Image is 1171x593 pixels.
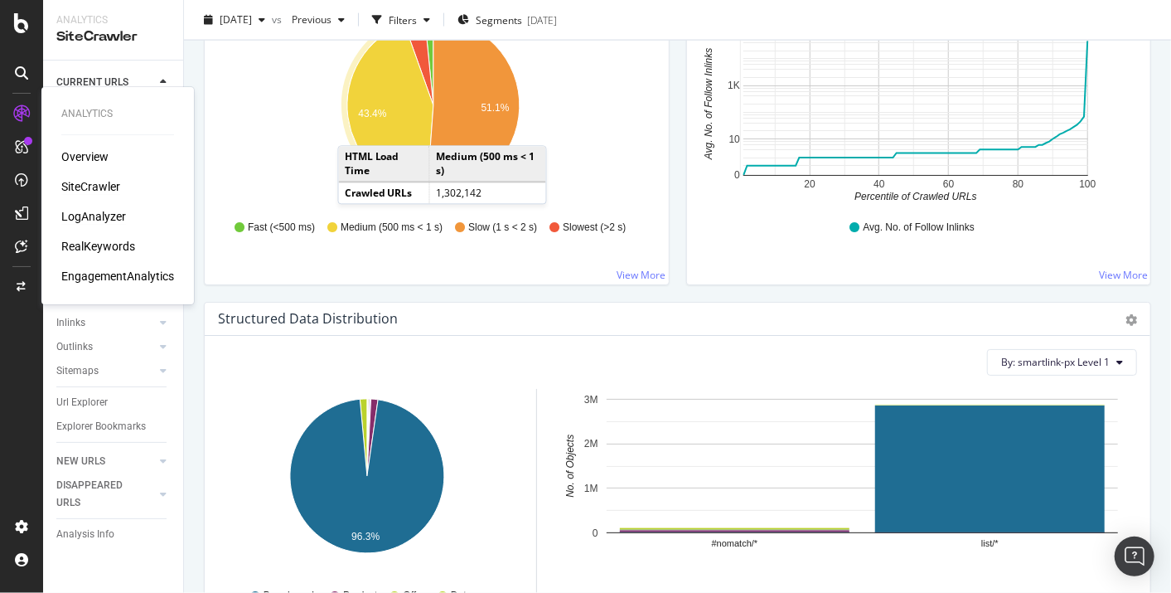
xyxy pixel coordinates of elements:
[987,349,1137,376] button: By: smartlink-px Level 1
[1001,355,1110,369] span: By: smartlink-px Level 1
[61,148,109,165] a: Overview
[56,314,155,332] a: Inlinks
[56,453,155,470] a: NEW URLS
[61,208,126,225] a: LogAnalyzer
[218,12,649,205] svg: A chart.
[1099,268,1148,282] a: View More
[61,178,120,195] a: SiteCrawler
[389,12,417,27] div: Filters
[56,418,146,435] div: Explorer Bookmarks
[56,394,172,411] a: Url Explorer
[734,169,740,181] text: 0
[222,389,512,581] svg: A chart.
[285,12,331,27] span: Previous
[728,80,740,91] text: 1K
[56,362,155,380] a: Sitemaps
[863,221,975,235] span: Avg. No. of Follow Inlinks
[429,147,545,182] td: Medium (500 ms < 1 s)
[1079,178,1096,190] text: 100
[339,147,430,182] td: HTML Load Time
[285,7,351,33] button: Previous
[56,526,114,543] div: Analysis Info
[854,192,976,203] text: Percentile of Crawled URLs
[728,134,740,145] text: 10
[61,238,135,255] a: RealKeywords
[56,13,170,27] div: Analytics
[56,74,128,91] div: CURRENT URLS
[468,221,537,235] span: Slow (1 s < 2 s)
[584,438,598,450] text: 2M
[365,7,437,33] button: Filters
[272,12,285,27] span: vs
[981,538,999,548] text: list/*
[804,178,815,190] text: 20
[56,394,108,411] div: Url Explorer
[527,12,557,27] div: [DATE]
[61,268,174,284] a: EngagementAnalytics
[197,7,272,33] button: [DATE]
[248,221,315,235] span: Fast (<500 ms)
[1012,178,1023,190] text: 80
[339,182,430,204] td: Crawled URLs
[565,435,577,498] text: No. of Objects
[1125,314,1137,326] div: gear
[700,12,1131,205] svg: A chart.
[451,7,564,33] button: Segments[DATE]
[358,108,386,119] text: 43.4%
[873,178,885,190] text: 40
[56,74,155,91] a: CURRENT URLS
[429,182,545,204] td: 1,302,142
[56,338,155,356] a: Outlinks
[56,314,85,332] div: Inlinks
[584,483,598,494] text: 1M
[218,310,398,327] div: Structured Data Distribution
[56,418,172,435] a: Explorer Bookmarks
[341,221,443,235] span: Medium (500 ms < 1 s)
[557,389,1125,581] svg: A chart.
[220,12,252,27] span: 2025 Aug. 19th
[56,338,93,356] div: Outlinks
[1115,537,1154,576] div: Open Intercom Messenger
[703,48,714,161] text: Avg. No. of Follow Inlinks
[56,27,170,46] div: SiteCrawler
[351,531,380,542] text: 96.3%
[61,107,174,121] div: Analytics
[56,362,99,380] div: Sitemaps
[56,477,155,512] a: DISAPPEARED URLS
[712,538,758,548] text: #nomatch/*
[943,178,955,190] text: 60
[593,527,598,539] text: 0
[481,102,510,114] text: 51.1%
[56,526,172,543] a: Analysis Info
[476,12,522,27] span: Segments
[617,268,666,282] a: View More
[584,394,598,406] text: 3M
[56,453,105,470] div: NEW URLS
[56,477,140,512] div: DISAPPEARED URLS
[563,221,626,235] span: Slowest (>2 s)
